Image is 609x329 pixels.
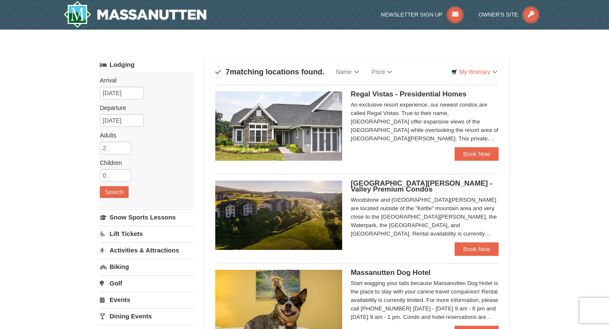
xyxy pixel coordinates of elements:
label: Arrival [100,76,188,85]
button: Search [100,186,129,198]
label: Children [100,159,188,167]
img: 19219041-4-ec11c166.jpg [215,181,342,250]
img: 19218991-1-902409a9.jpg [215,91,342,161]
div: Woodstone and [GEOGRAPHIC_DATA][PERSON_NAME] are located outside of the "Kettle" mountain area an... [351,196,499,238]
span: Massanutten Dog Hotel [351,269,431,277]
a: Dining Events [100,308,194,324]
h4: matching locations found. [215,68,324,76]
a: Snow Sports Lessons [100,209,194,225]
a: Newsletter Sign Up [381,11,464,18]
label: Departure [100,104,188,112]
span: [GEOGRAPHIC_DATA][PERSON_NAME] - Valley Premium Condos [351,179,492,193]
a: Biking [100,259,194,274]
a: Book Now [455,242,499,256]
a: Massanutten Resort [63,1,206,28]
div: Start wagging your tails because Massanutten Dog Hotel is the place to stay with your canine trav... [351,279,499,321]
span: Regal Vistas - Presidential Homes [351,90,466,98]
a: My Itinerary [446,66,503,78]
a: Golf [100,275,194,291]
a: Book Now [455,147,499,161]
div: An exclusive resort experience, our newest condos are called Regal Vistas. True to their name, [G... [351,101,499,143]
a: Price [365,63,399,80]
label: Adults [100,131,188,140]
span: Newsletter Sign Up [381,11,443,18]
span: Owner's Site [479,11,518,18]
a: Activities & Attractions [100,242,194,258]
a: Name [329,63,365,80]
img: Massanutten Resort Logo [63,1,206,28]
a: Lodging [100,57,194,72]
span: 7 [225,68,230,76]
a: Lift Tickets [100,226,194,241]
a: Owner's Site [479,11,540,18]
a: Events [100,292,194,307]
